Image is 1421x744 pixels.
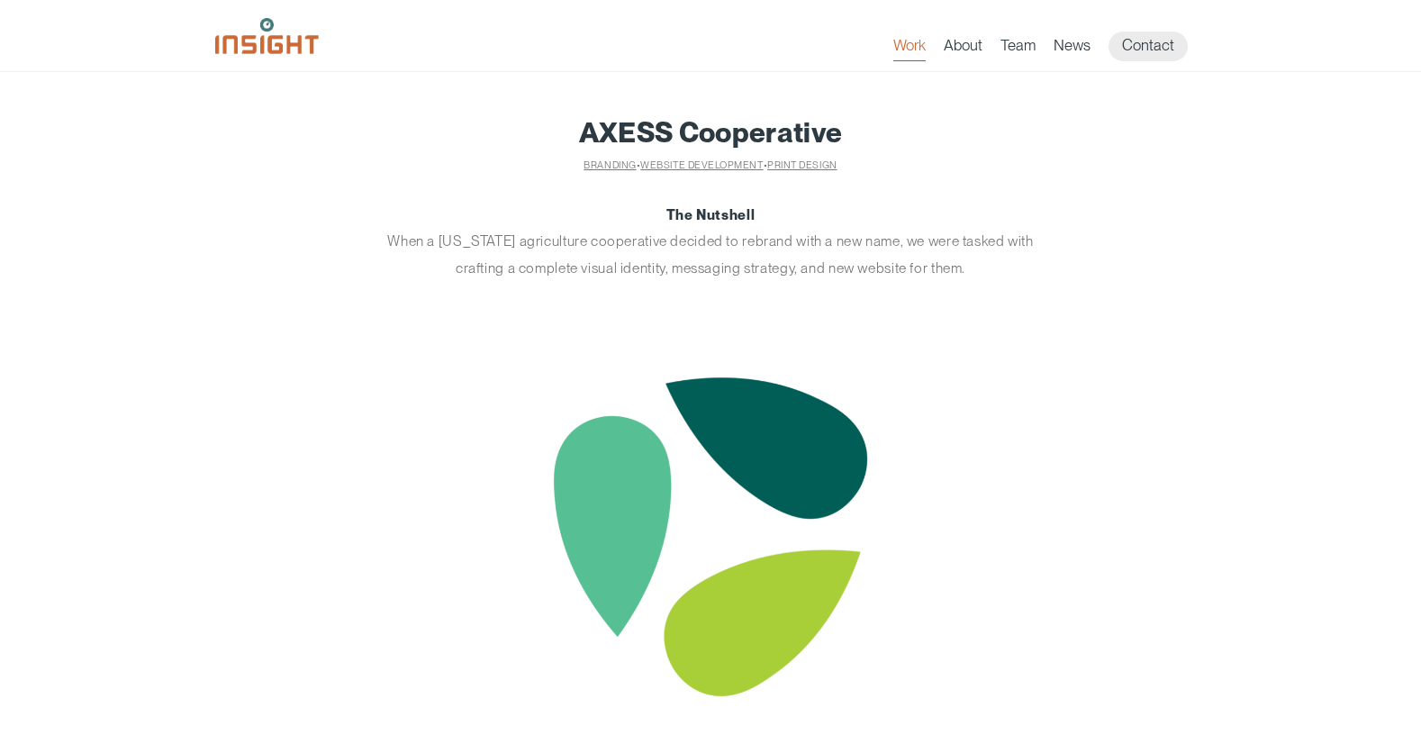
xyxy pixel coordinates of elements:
h1: AXESS Cooperative [242,117,1179,148]
strong: The Nutshell [666,206,755,223]
a: Branding [584,159,636,171]
a: About [944,36,982,61]
a: Team [1000,36,1036,61]
h2: • • [242,157,1179,175]
img: Insight Marketing Design [215,18,319,54]
a: Work [893,36,926,61]
a: PRINT DESIGN [767,159,837,171]
p: When a [US_STATE] agriculture cooperative decided to rebrand with a new name, we were tasked with... [373,202,1048,282]
a: website development [640,159,763,171]
a: News [1054,36,1091,61]
nav: primary navigation menu [893,32,1206,61]
a: Contact [1109,32,1188,61]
